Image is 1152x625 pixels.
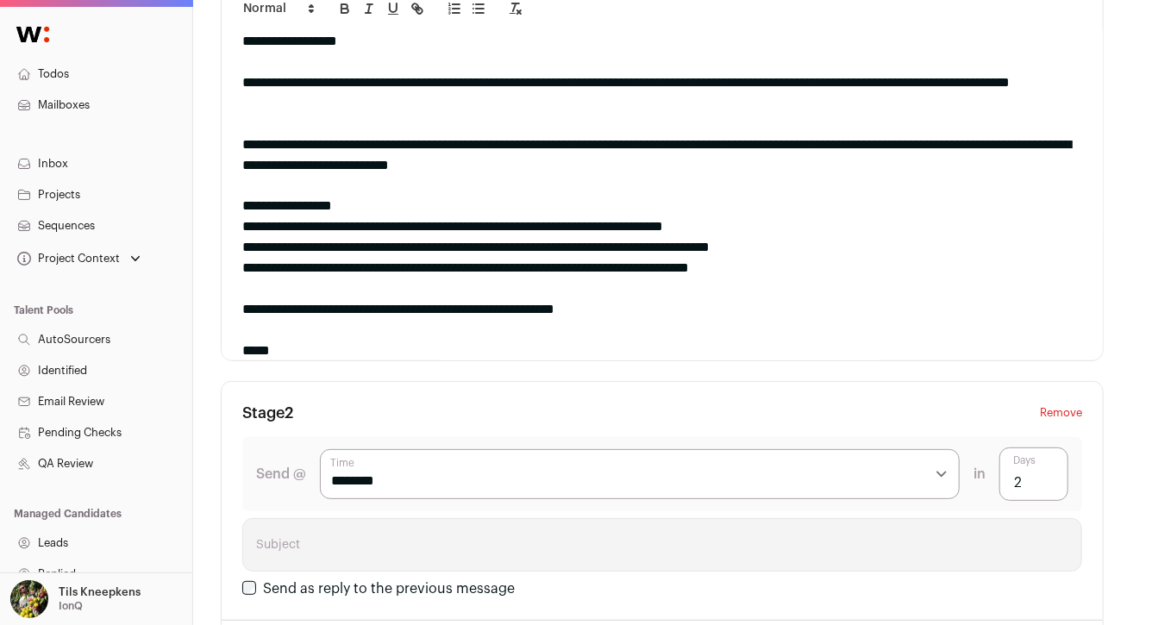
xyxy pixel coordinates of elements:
input: Days [999,447,1068,501]
img: Wellfound [7,17,59,52]
p: IonQ [59,599,83,613]
p: Tils Kneepkens [59,585,141,599]
div: Project Context [14,252,120,266]
button: Remove [1040,403,1082,423]
img: 6689865-medium_jpg [10,580,48,618]
label: Send @ [256,464,306,484]
label: Send as reply to the previous message [263,582,515,596]
button: Open dropdown [7,580,144,618]
h3: Stage [242,403,293,423]
input: Subject [242,518,1082,572]
button: Open dropdown [14,247,144,271]
span: in [974,464,986,484]
span: 2 [285,405,293,421]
